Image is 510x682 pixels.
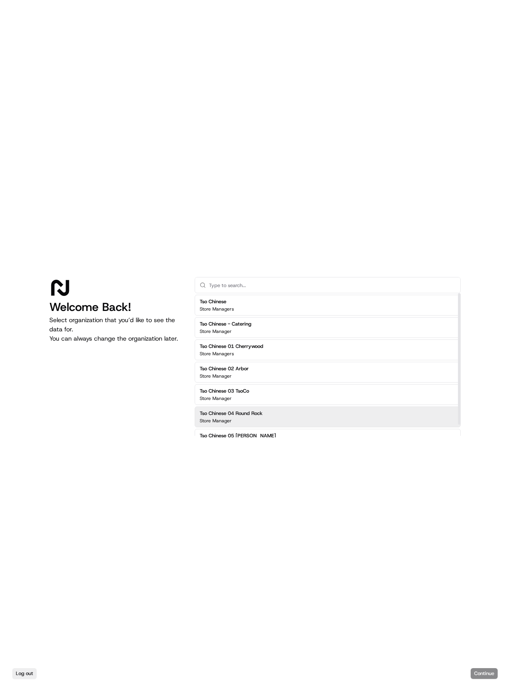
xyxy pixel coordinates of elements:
input: Type to search... [209,277,456,293]
p: Select organization that you’d like to see the data for. You can always change the organization l... [49,316,182,343]
h1: Welcome Back! [49,300,182,314]
p: Store Managers [200,306,234,312]
h2: Tso Chinese 04 Round Rock [200,410,263,417]
h2: Tso Chinese 03 TsoCo [200,388,249,395]
button: Log out [12,668,37,679]
p: Store Managers [200,351,234,357]
h2: Tso Chinese [200,298,234,305]
p: Store Manager [200,328,232,334]
h2: Tso Chinese 01 Cherrywood [200,343,263,350]
h2: Tso Chinese 05 [PERSON_NAME] [200,432,276,439]
p: Store Manager [200,418,232,424]
h2: Tso Chinese - Catering [200,321,251,328]
div: Suggestions [195,293,461,451]
p: Store Manager [200,395,232,401]
p: Store Manager [200,373,232,379]
h2: Tso Chinese 02 Arbor [200,365,249,372]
